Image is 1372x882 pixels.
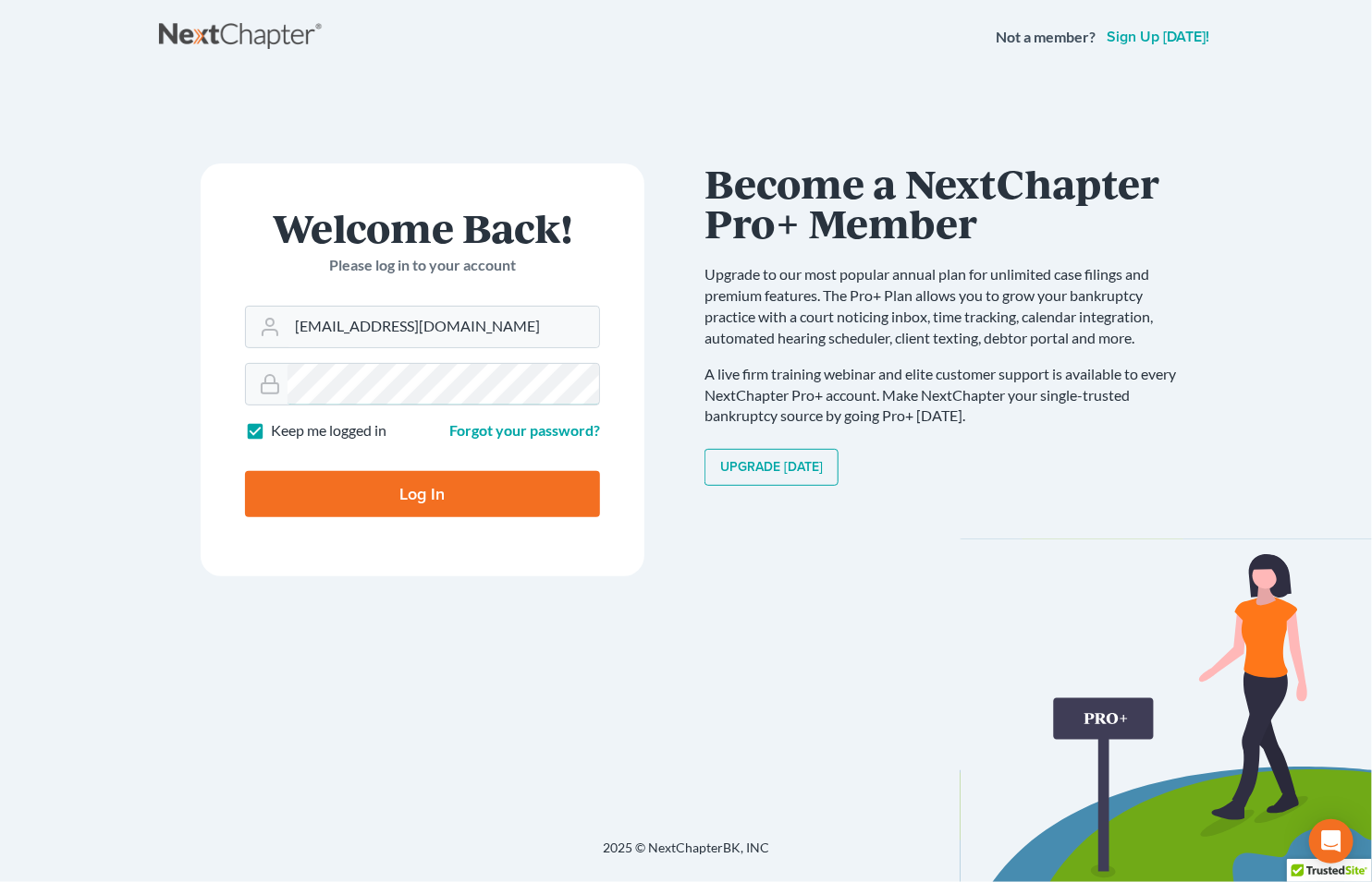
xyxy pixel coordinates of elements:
div: Open Intercom Messenger [1309,819,1354,864]
strong: Not a member? [996,27,1096,48]
h1: Welcome Back! [245,208,600,248]
p: Upgrade to our most popular annual plan for unlimited case filings and premium features. The Pro+... [704,264,1194,348]
p: Please log in to your account [245,255,600,276]
a: Sign up [DATE]! [1103,30,1213,44]
h1: Become a NextChapter Pro+ Member [704,163,1194,242]
a: Forgot your password? [449,421,600,439]
label: Keep me logged in [271,420,386,441]
input: Log In [245,471,600,517]
input: Email Address [288,307,599,347]
a: Upgrade [DATE] [704,449,839,486]
div: 2025 © NextChapterBK, INC [159,839,1213,872]
p: A live firm training webinar and elite customer support is available to every NextChapter Pro+ ac... [704,364,1194,428]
